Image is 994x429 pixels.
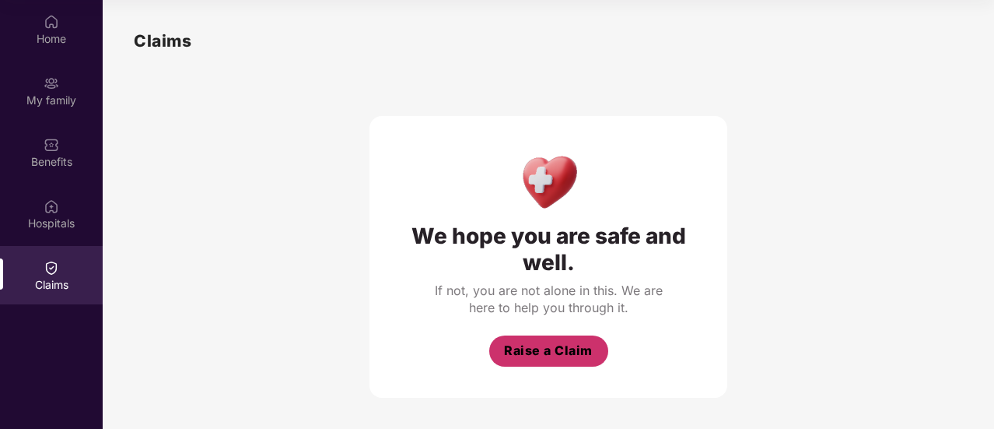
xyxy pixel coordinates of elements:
div: We hope you are safe and well. [401,223,696,276]
span: Raise a Claim [504,341,593,360]
img: svg+xml;base64,PHN2ZyB3aWR0aD0iMjAiIGhlaWdodD0iMjAiIHZpZXdCb3g9IjAgMCAyMCAyMCIgZmlsbD0ibm9uZSIgeG... [44,76,59,91]
img: svg+xml;base64,PHN2ZyBpZD0iQmVuZWZpdHMiIHhtbG5zPSJodHRwOi8vd3d3LnczLm9yZy8yMDAwL3N2ZyIgd2lkdGg9Ij... [44,137,59,153]
h1: Claims [134,28,191,54]
img: Health Care [515,147,583,215]
img: svg+xml;base64,PHN2ZyBpZD0iSG9zcGl0YWxzIiB4bWxucz0iaHR0cDovL3d3dy53My5vcmcvMjAwMC9zdmciIHdpZHRoPS... [44,199,59,214]
button: Raise a Claim [489,336,608,367]
img: svg+xml;base64,PHN2ZyBpZD0iSG9tZSIgeG1sbnM9Imh0dHA6Ly93d3cudzMub3JnLzIwMDAvc3ZnIiB3aWR0aD0iMjAiIG... [44,14,59,30]
div: If not, you are not alone in this. We are here to help you through it. [432,282,665,316]
img: svg+xml;base64,PHN2ZyBpZD0iQ2xhaW0iIHhtbG5zPSJodHRwOi8vd3d3LnczLm9yZy8yMDAwL3N2ZyIgd2lkdGg9IjIwIi... [44,260,59,276]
